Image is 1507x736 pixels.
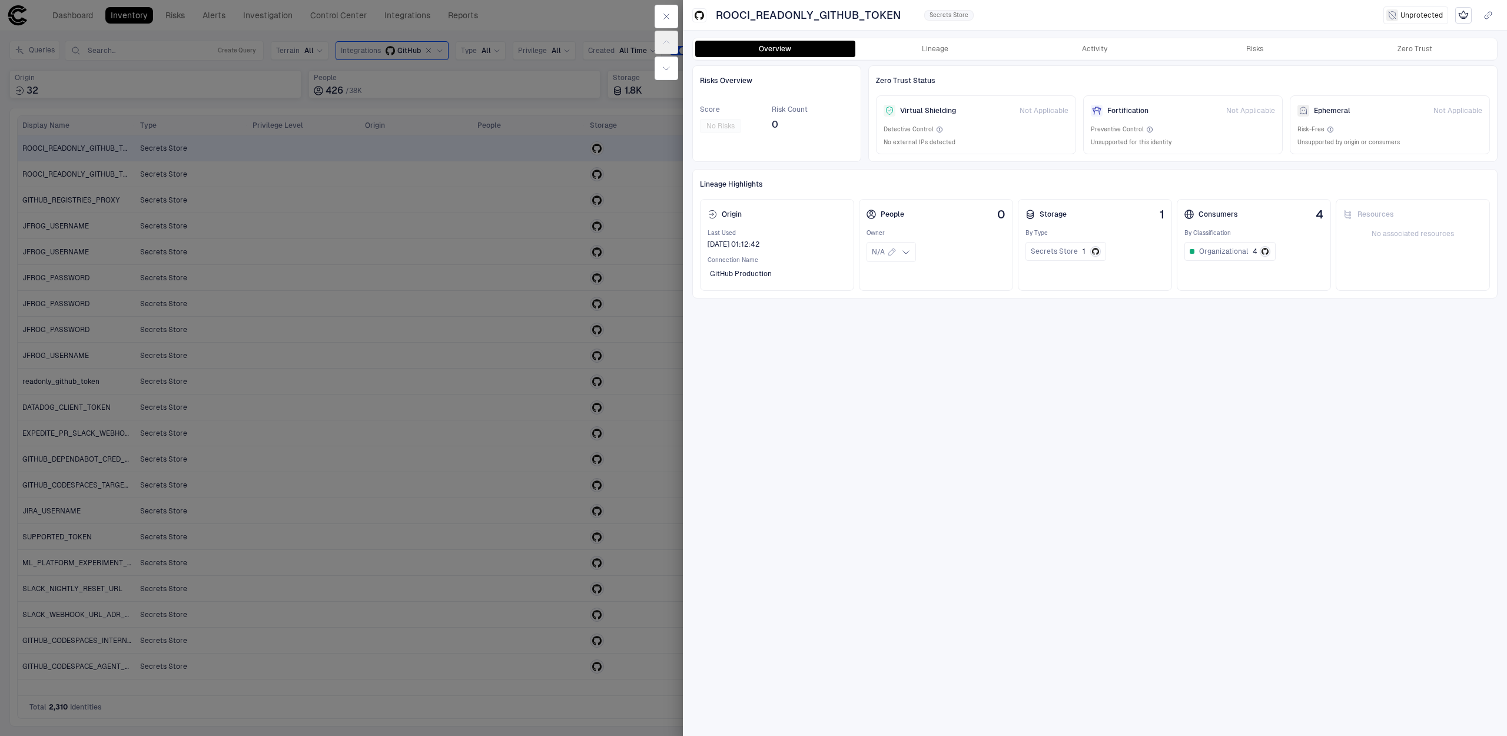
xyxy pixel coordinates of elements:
div: GitHub [1262,248,1269,255]
span: By Type [1025,229,1164,237]
span: 1 [1083,247,1086,256]
span: Unprotected [1400,11,1443,20]
span: Detective Control [884,125,934,134]
span: Fortification [1107,106,1148,115]
span: 0 [772,119,808,131]
div: Origin [708,210,742,219]
div: Storage [1025,210,1067,219]
div: Lineage Highlights [700,177,1490,192]
button: Lineage [855,41,1015,57]
button: Organizational4 [1184,242,1276,261]
span: Connection Name [708,256,847,264]
span: Virtual Shielding [900,106,956,115]
div: Zero Trust Status [876,73,1490,88]
span: No external IPs detected [884,138,955,147]
span: No associated resources [1343,229,1482,238]
span: Unsupported for this identity [1091,138,1171,147]
span: Not Applicable [1433,106,1482,115]
span: Score [700,105,741,114]
span: Last Used [708,229,847,237]
button: Overview [695,41,855,57]
span: Risk-Free [1297,125,1325,134]
span: [DATE] 01:12:42 [708,240,759,249]
span: Secrets Store [1031,247,1078,256]
span: Not Applicable [1226,106,1275,115]
span: Organizational [1199,247,1248,256]
span: By Classification [1184,229,1323,237]
div: GitHub [1092,248,1099,255]
button: Secrets Store1 [1025,242,1106,261]
div: 16/07/2025 00:12:42 (GMT+00:00 UTC) [708,240,759,249]
div: GitHub [695,11,704,20]
span: Secrets Store [930,11,968,19]
div: Resources [1343,210,1394,219]
span: Not Applicable [1020,106,1068,115]
button: Activity [1015,41,1175,57]
div: Mark as Crown Jewel [1455,7,1472,24]
button: ROOCI_READONLY_GITHUB_TOKEN [713,6,917,25]
span: 1 [1160,208,1164,221]
button: GitHub Production [708,264,788,283]
span: Owner [867,229,1005,237]
span: 0 [997,208,1005,221]
span: No Risks [706,121,735,131]
span: Risk Count [772,105,808,114]
span: Preventive Control [1091,125,1144,134]
span: Ephemeral [1314,106,1350,115]
span: GitHub Production [710,269,772,279]
span: ROOCI_READONLY_GITHUB_TOKEN [716,8,901,22]
div: Consumers [1184,210,1238,219]
span: Unsupported by origin or consumers [1297,138,1400,147]
div: Risks [1246,44,1263,54]
span: 4 [1316,208,1323,221]
span: 4 [1253,247,1257,256]
div: People [867,210,904,219]
div: Zero Trust [1398,44,1432,54]
div: Risks Overview [700,73,854,88]
span: N/A [872,247,885,257]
